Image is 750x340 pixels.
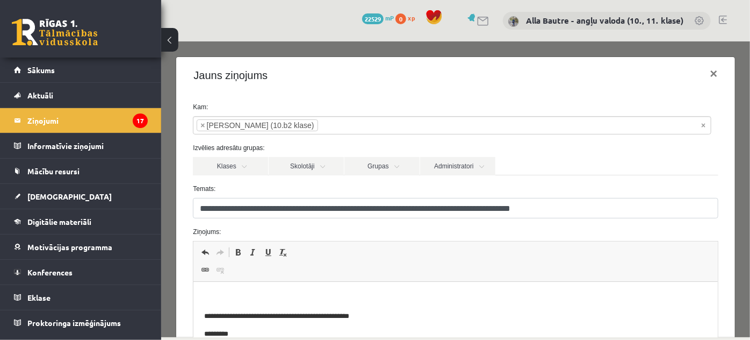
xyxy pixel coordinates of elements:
i: 17 [133,114,148,128]
a: Sākums [14,58,148,82]
span: Motivācijas programma [27,242,112,252]
a: Ziņojumi17 [14,108,148,133]
a: Rīgas 1. Tālmācības vidusskola [12,19,98,46]
a: 22529 mP [362,13,394,22]
label: Izvēlies adresātu grupas: [24,102,565,111]
a: Underline (Ctrl+U) [99,204,114,218]
span: × [39,79,44,89]
span: Sākums [27,65,55,75]
span: Mācību resursi [27,166,80,176]
a: Administratori [259,116,334,134]
span: 0 [395,13,406,24]
a: Grupas [183,116,258,134]
label: Kam: [24,61,565,70]
a: Informatīvie ziņojumi [14,133,148,158]
a: Digitālie materiāli [14,209,148,234]
button: × [540,17,565,47]
label: Ziņojums: [24,186,565,195]
legend: Ziņojumi [27,108,148,133]
span: Proktoringa izmēģinājums [27,318,121,328]
span: xp [408,13,415,22]
a: Link (Ctrl+K) [37,222,52,236]
label: Temats: [24,143,565,152]
a: Skolotāji [107,116,183,134]
a: [DEMOGRAPHIC_DATA] [14,184,148,209]
a: Alla Bautre - angļu valoda (10., 11. klase) [526,15,683,26]
a: Klases [32,116,107,134]
a: 0 xp [395,13,420,22]
a: Unlink [52,222,67,236]
a: Konferences [14,260,148,285]
a: Proktoringa izmēģinājums [14,310,148,335]
span: Eklase [27,293,51,302]
a: Italic (Ctrl+I) [84,204,99,218]
a: Eklase [14,285,148,310]
span: mP [385,13,394,22]
a: Redo (Ctrl+Y) [52,204,67,218]
h4: Jauns ziņojums [32,26,106,42]
span: Digitālie materiāli [27,217,91,226]
img: Alla Bautre - angļu valoda (10., 11. klase) [508,16,519,27]
a: Bold (Ctrl+B) [69,204,84,218]
span: Aktuāli [27,90,53,100]
legend: Informatīvie ziņojumi [27,133,148,158]
span: 22529 [362,13,384,24]
span: Konferences [27,267,73,277]
a: Mācību resursi [14,159,148,183]
a: Aktuāli [14,83,148,108]
span: Noņemt visus vienumus [540,79,544,89]
a: Remove Format [114,204,129,218]
a: Undo (Ctrl+Z) [37,204,52,218]
li: Megija Simsone (10.b2 klase) [35,78,156,90]
span: [DEMOGRAPHIC_DATA] [27,192,112,201]
a: Motivācijas programma [14,235,148,259]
